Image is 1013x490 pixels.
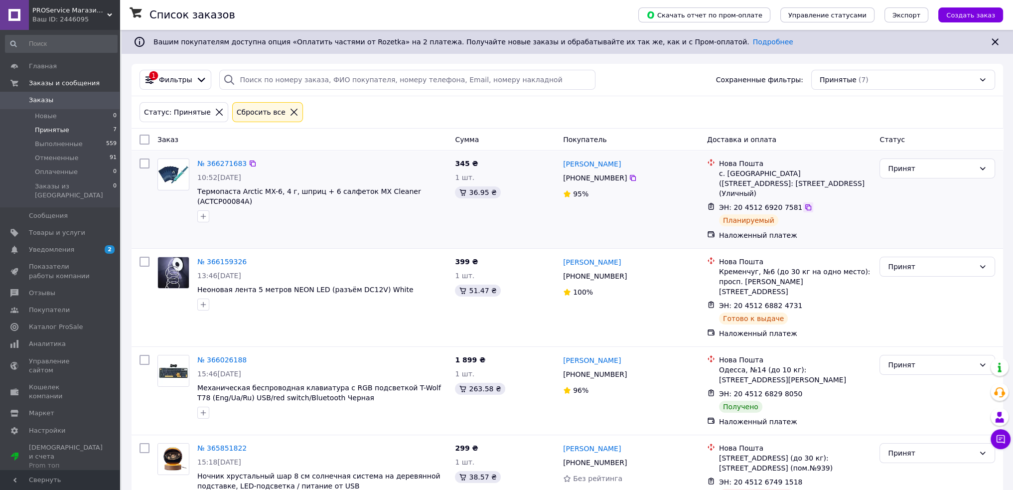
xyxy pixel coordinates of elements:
[197,356,247,364] a: № 366026188
[719,159,872,168] div: Нова Пошта
[35,126,69,135] span: Принятые
[158,355,189,386] img: Фото товару
[561,171,629,185] div: [PHONE_NUMBER]
[158,163,189,186] img: Фото товару
[197,384,441,402] a: Механическая беспроводная клавиатура с RGB подсветкой T-Wolf T78 (Eng/Ua/Ru) USB/red switch/Bluet...
[719,453,872,473] div: [STREET_ADDRESS] (до 30 кг): [STREET_ADDRESS] (пом.№939)
[820,75,857,85] span: Принятые
[158,257,189,288] img: Фото товару
[573,386,588,394] span: 96%
[455,458,474,466] span: 1 шт.
[29,383,92,401] span: Кошелек компании
[197,444,247,452] a: № 365851822
[35,140,83,149] span: Выполненные
[153,38,793,46] span: Вашим покупателям доступна опция «Оплатить частями от Rozetka» на 2 платежа. Получайте новые зака...
[35,112,57,121] span: Новые
[29,211,68,220] span: Сообщения
[561,269,629,283] div: [PHONE_NUMBER]
[105,245,115,254] span: 2
[991,429,1011,449] button: Чат с покупателем
[563,444,621,454] a: [PERSON_NAME]
[719,365,872,385] div: Одесса, №14 (до 10 кг): [STREET_ADDRESS][PERSON_NAME]
[29,426,65,435] span: Настройки
[113,112,117,121] span: 0
[638,7,770,22] button: Скачать отчет по пром-оплате
[455,272,474,280] span: 1 шт.
[938,7,1003,22] button: Создать заказ
[106,140,117,149] span: 559
[707,136,776,144] span: Доставка и оплата
[29,323,83,331] span: Каталог ProSale
[788,11,867,19] span: Управление статусами
[573,190,588,198] span: 95%
[29,262,92,280] span: Показатели работы компании
[561,456,629,470] div: [PHONE_NUMBER]
[149,9,235,21] h1: Список заказов
[158,444,189,475] img: Фото товару
[29,306,70,315] span: Покупатели
[884,7,928,22] button: Экспорт
[157,355,189,387] a: Фото товару
[197,160,247,167] a: № 366271683
[157,443,189,475] a: Фото товару
[455,285,500,297] div: 51.47 ₴
[35,154,78,163] span: Отмененные
[157,136,178,144] span: Заказ
[29,409,54,418] span: Маркет
[719,203,803,211] span: ЭН: 20 4512 6920 7581
[455,173,474,181] span: 1 шт.
[142,107,213,118] div: Статус: Принятые
[29,228,85,237] span: Товары и услуги
[113,167,117,176] span: 0
[35,182,113,200] span: Заказы из [GEOGRAPHIC_DATA]
[719,257,872,267] div: Нова Пошта
[29,339,66,348] span: Аналитика
[32,6,107,15] span: PROService Магазин-Сервисный центр
[197,472,440,490] a: Ночник хрустальный шар 8 см солнечная система на деревянной подставке, LED-подсветка / питание от...
[719,168,872,198] div: с. [GEOGRAPHIC_DATA] ([STREET_ADDRESS]: [STREET_ADDRESS] (Уличный)
[455,186,500,198] div: 36.95 ₴
[113,182,117,200] span: 0
[719,443,872,453] div: Нова Пошта
[879,136,905,144] span: Статус
[159,75,192,85] span: Фильтры
[197,258,247,266] a: № 366159326
[29,96,53,105] span: Заказы
[946,11,995,19] span: Создать заказ
[157,159,189,190] a: Фото товару
[29,79,100,88] span: Заказы и сообщения
[455,356,485,364] span: 1 899 ₴
[29,245,74,254] span: Уведомления
[197,286,413,294] span: Неоновая лента 5 метров NEON LED (разъём DC12V) White
[928,10,1003,18] a: Создать заказ
[646,10,762,19] span: Скачать отчет по пром-оплате
[563,159,621,169] a: [PERSON_NAME]
[563,355,621,365] a: [PERSON_NAME]
[719,267,872,297] div: Кременчуг, №6 (до 30 кг на одно место): просп. [PERSON_NAME][STREET_ADDRESS]
[455,444,478,452] span: 299 ₴
[888,163,975,174] div: Принят
[455,160,478,167] span: 345 ₴
[5,35,118,53] input: Поиск
[219,70,595,90] input: Поиск по номеру заказа, ФИО покупателя, номеру телефона, Email, номеру накладной
[719,328,872,338] div: Наложенный платеж
[197,173,241,181] span: 10:52[DATE]
[455,136,479,144] span: Сумма
[719,478,803,486] span: ЭН: 20 4512 6749 1518
[197,458,241,466] span: 15:18[DATE]
[780,7,874,22] button: Управление статусами
[719,401,762,413] div: Получено
[35,167,78,176] span: Оплаченные
[719,355,872,365] div: Нова Пошта
[29,62,57,71] span: Главная
[563,257,621,267] a: [PERSON_NAME]
[561,367,629,381] div: [PHONE_NUMBER]
[157,257,189,289] a: Фото товару
[235,107,288,118] div: Сбросить все
[197,272,241,280] span: 13:46[DATE]
[719,302,803,310] span: ЭН: 20 4512 6882 4731
[29,443,103,471] span: [DEMOGRAPHIC_DATA] и счета
[859,76,868,84] span: (7)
